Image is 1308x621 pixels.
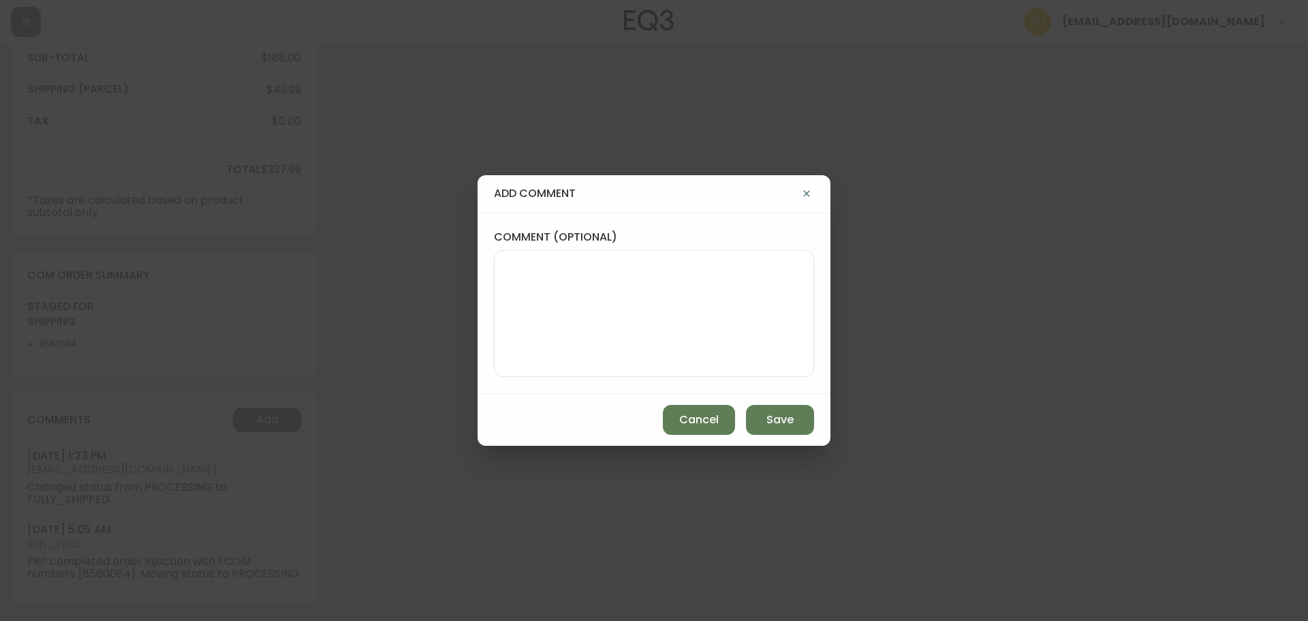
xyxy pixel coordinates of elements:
[494,230,814,245] label: comment (optional)
[494,186,799,201] h4: add comment
[746,405,814,435] button: Save
[766,412,794,427] span: Save
[663,405,735,435] button: Cancel
[679,412,719,427] span: Cancel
